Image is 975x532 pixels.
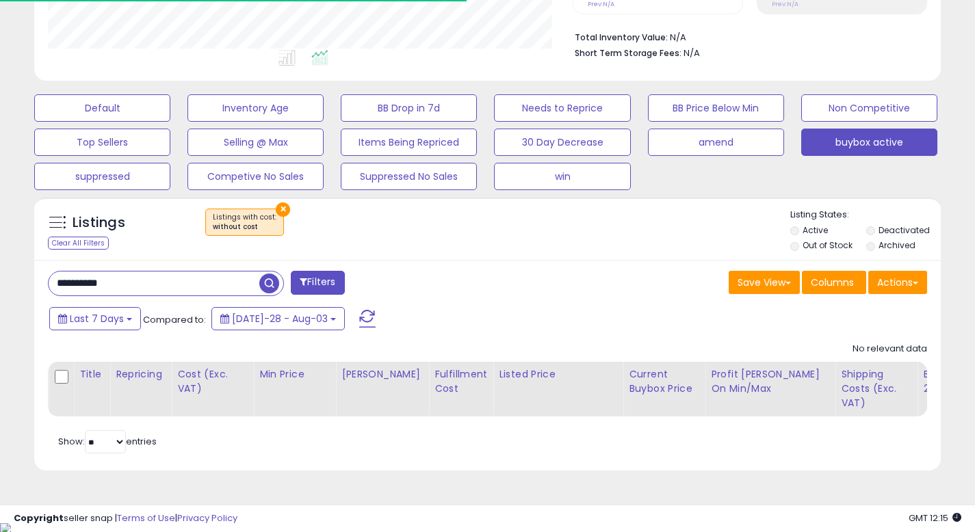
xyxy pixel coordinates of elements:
div: Listed Price [499,367,617,382]
button: Suppressed No Sales [341,163,477,190]
p: Listing States: [790,209,941,222]
button: Columns [802,271,866,294]
div: Min Price [259,367,330,382]
button: suppressed [34,163,170,190]
span: Show: entries [58,435,157,448]
a: Terms of Use [117,511,175,524]
div: Fulfillment Cost [434,367,487,396]
button: BB Price Below Min [648,94,784,122]
div: No relevant data [853,343,927,356]
button: Needs to Reprice [494,94,630,122]
div: seller snap | | [14,512,237,525]
div: Title [79,367,104,382]
label: Active [803,224,828,236]
button: BB Drop in 7d [341,94,477,122]
strong: Copyright [14,511,64,524]
span: 2025-08-11 12:15 GMT [909,511,961,524]
label: Archived [879,239,915,251]
button: Default [34,94,170,122]
div: Repricing [116,367,166,382]
h5: Listings [73,213,125,232]
a: Privacy Policy [177,511,237,524]
div: Shipping Costs (Exc. VAT) [841,367,911,410]
button: Actions [868,271,927,294]
div: Clear All Filters [48,237,109,250]
button: amend [648,129,784,156]
button: × [276,202,290,217]
button: Items Being Repriced [341,129,477,156]
button: Filters [291,271,344,295]
span: [DATE]-28 - Aug-03 [232,312,328,325]
span: Compared to: [143,313,206,326]
button: 30 Day Decrease [494,129,630,156]
div: Cost (Exc. VAT) [177,367,248,396]
div: Current Buybox Price [629,367,699,396]
th: The percentage added to the cost of goods (COGS) that forms the calculator for Min & Max prices. [705,362,835,416]
button: Competive No Sales [187,163,324,190]
div: BB Share 24h. [923,367,973,396]
div: without cost [213,222,276,232]
span: Listings with cost : [213,212,276,232]
div: Profit [PERSON_NAME] on Min/Max [711,367,829,396]
button: Selling @ Max [187,129,324,156]
button: Inventory Age [187,94,324,122]
button: Non Competitive [801,94,937,122]
button: Top Sellers [34,129,170,156]
label: Deactivated [879,224,930,236]
button: win [494,163,630,190]
div: [PERSON_NAME] [341,367,423,382]
button: Last 7 Days [49,307,141,330]
button: [DATE]-28 - Aug-03 [211,307,345,330]
button: buybox active [801,129,937,156]
span: Columns [811,276,854,289]
button: Save View [729,271,800,294]
span: Last 7 Days [70,312,124,325]
label: Out of Stock [803,239,853,251]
